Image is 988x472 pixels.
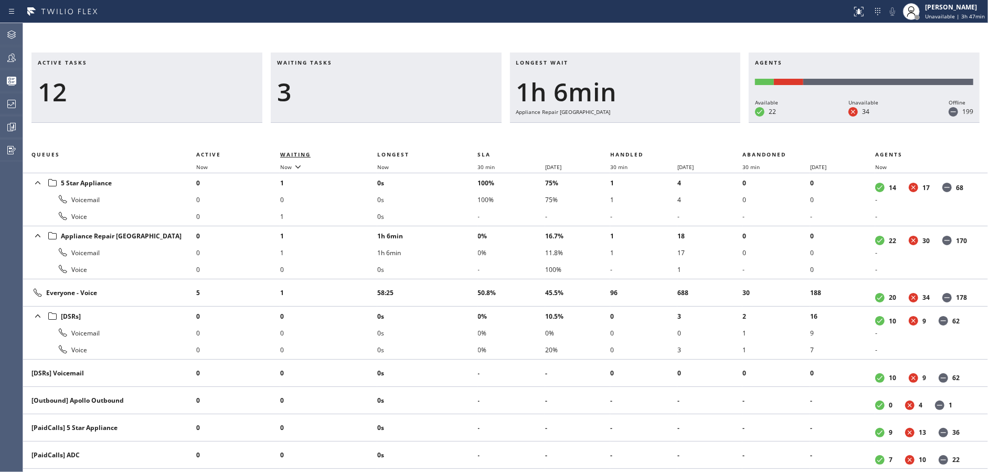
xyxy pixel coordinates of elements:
[810,191,875,208] li: 0
[377,191,478,208] li: 0s
[280,208,377,225] li: 1
[31,151,60,158] span: Queues
[610,261,677,278] li: -
[377,447,478,464] li: 0s
[280,163,292,171] span: Now
[31,343,188,356] div: Voice
[280,244,377,261] li: 1
[677,447,742,464] li: -
[196,261,280,278] li: 0
[31,450,188,459] div: [PaidCalls] ADC
[31,369,188,377] div: [DSRs] Voicemail
[875,261,975,278] li: -
[545,244,610,261] li: 11.8%
[545,365,610,382] li: -
[875,401,885,410] dt: Available
[196,308,280,324] li: 0
[280,324,377,341] li: 0
[905,455,915,465] dt: Unavailable
[742,227,810,244] li: 0
[478,244,545,261] li: 0%
[810,244,875,261] li: 0
[742,392,810,409] li: -
[516,77,735,107] div: 1h 6min
[31,423,188,432] div: [PaidCalls] 5 Star Appliance
[478,261,545,278] li: -
[377,324,478,341] li: 0s
[909,373,918,383] dt: Unavailable
[610,341,677,358] li: 0
[610,285,677,301] li: 96
[545,227,610,244] li: 16.7%
[889,236,896,245] dd: 22
[610,244,677,261] li: 1
[922,317,926,326] dd: 9
[810,392,875,409] li: -
[677,341,742,358] li: 3
[377,227,478,244] li: 1h 6min
[942,236,952,245] dt: Offline
[377,244,478,261] li: 1h 6min
[875,324,975,341] li: -
[755,79,774,85] div: Available: 22
[952,373,960,382] dd: 62
[377,163,389,171] span: Now
[769,107,776,116] dd: 22
[545,261,610,278] li: 100%
[478,392,545,409] li: -
[939,373,948,383] dt: Offline
[31,210,188,223] div: Voice
[875,316,885,326] dt: Available
[875,293,885,302] dt: Available
[280,174,377,191] li: 1
[742,324,810,341] li: 1
[38,77,256,107] div: 12
[949,98,973,107] div: Offline
[677,261,742,278] li: 1
[31,263,188,276] div: Voice
[755,98,778,107] div: Available
[677,308,742,324] li: 3
[677,324,742,341] li: 0
[922,183,930,192] dd: 17
[196,341,280,358] li: 0
[922,236,930,245] dd: 30
[377,392,478,409] li: 0s
[377,419,478,436] li: 0s
[949,107,958,117] dt: Offline
[935,401,944,410] dt: Offline
[742,308,810,324] li: 2
[742,419,810,436] li: -
[810,208,875,225] li: -
[277,77,495,107] div: 3
[939,316,948,326] dt: Offline
[909,316,918,326] dt: Unavailable
[677,208,742,225] li: -
[810,285,875,301] li: 188
[810,341,875,358] li: 7
[196,151,221,158] span: Active
[280,227,377,244] li: 1
[848,107,858,117] dt: Unavailable
[478,191,545,208] li: 100%
[196,244,280,261] li: 0
[31,327,188,339] div: Voicemail
[545,285,610,301] li: 45.5%
[545,392,610,409] li: -
[377,285,478,301] li: 58:25
[31,175,188,190] div: 5 Star Appliance
[196,419,280,436] li: 0
[280,392,377,409] li: 0
[677,244,742,261] li: 17
[885,4,900,19] button: Mute
[196,324,280,341] li: 0
[677,419,742,436] li: -
[942,293,952,302] dt: Offline
[610,208,677,225] li: -
[742,261,810,278] li: -
[810,365,875,382] li: 0
[677,174,742,191] li: 4
[949,401,952,410] dd: 1
[742,244,810,261] li: 0
[810,261,875,278] li: 0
